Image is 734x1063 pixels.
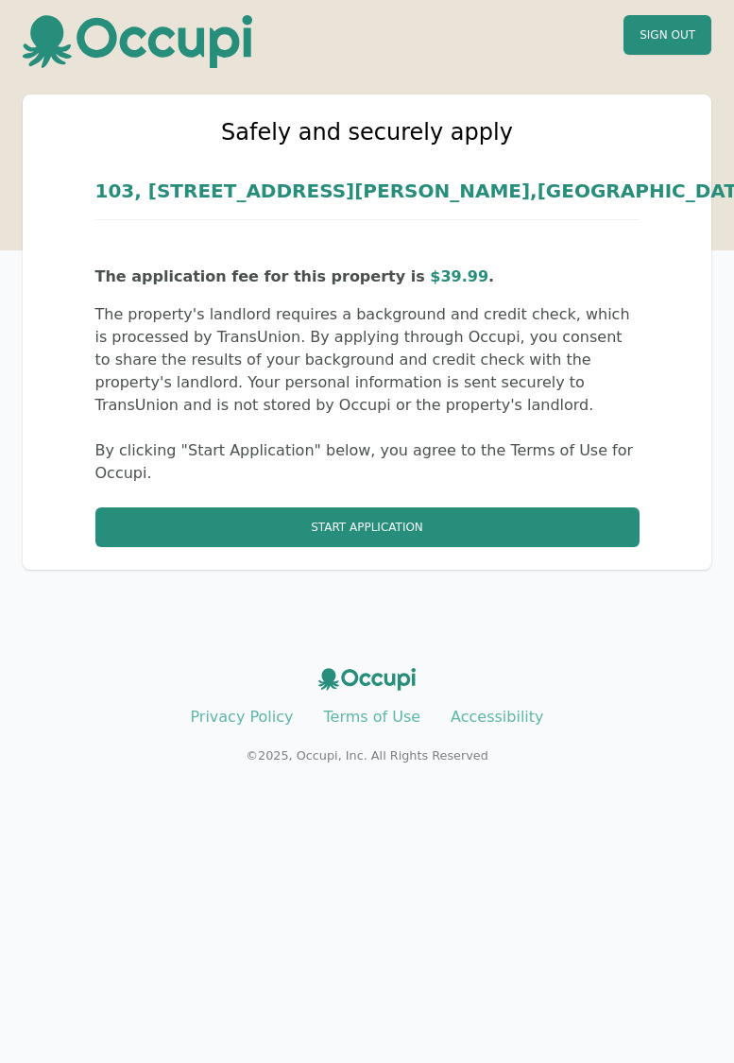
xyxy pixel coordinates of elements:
button: Start Application [95,507,640,547]
button: Sign Out [623,15,711,55]
p: The property's landlord requires a background and credit check, which is processed by TransUnion.... [95,303,640,417]
h2: Safely and securely apply [95,117,640,147]
span: $ 39.99 [430,267,488,285]
p: The application fee for this property is . [95,266,640,288]
a: Accessibility [451,708,543,726]
small: © 2025 , Occupi, Inc. All Rights Reserved [246,748,488,763]
p: By clicking "Start Application" below, you agree to the Terms of Use for Occupi. [95,439,640,485]
a: Privacy Policy [190,708,293,726]
a: Terms of Use [323,708,420,726]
